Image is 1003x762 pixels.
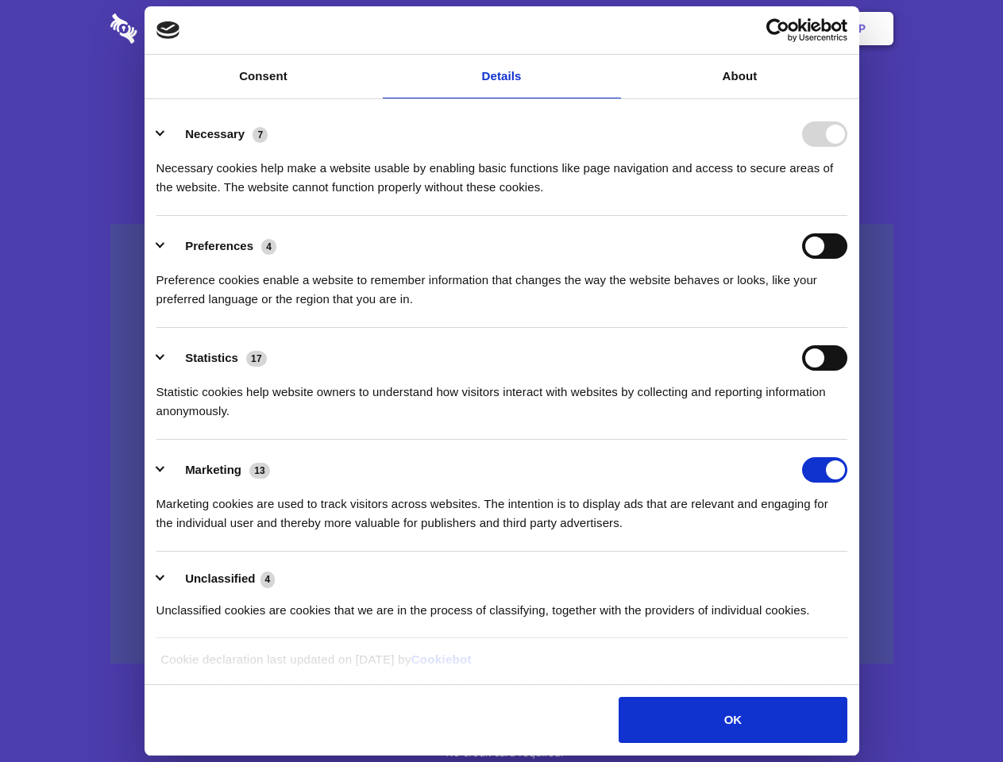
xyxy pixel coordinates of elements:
iframe: Drift Widget Chat Controller [924,683,984,743]
img: logo-wordmark-white-trans-d4663122ce5f474addd5e946df7df03e33cb6a1c49d2221995e7729f52c070b2.svg [110,13,246,44]
a: About [621,55,859,98]
a: Contact [644,4,717,53]
div: Cookie declaration last updated on [DATE] by [149,650,854,681]
span: 7 [253,127,268,143]
div: Necessary cookies help make a website usable by enabling basic functions like page navigation and... [156,147,847,197]
button: Necessary (7) [156,121,278,147]
label: Statistics [185,351,238,364]
label: Preferences [185,239,253,252]
div: Preference cookies enable a website to remember information that changes the way the website beha... [156,259,847,309]
div: Marketing cookies are used to track visitors across websites. The intention is to display ads tha... [156,483,847,533]
span: 17 [246,351,267,367]
a: Wistia video thumbnail [110,224,893,664]
a: Consent [145,55,383,98]
span: 4 [261,239,276,255]
img: logo [156,21,180,39]
a: Pricing [466,4,535,53]
a: Usercentrics Cookiebot - opens in a new window [708,18,847,42]
span: 13 [249,463,270,479]
a: Login [720,4,789,53]
button: Preferences (4) [156,233,287,259]
button: Statistics (17) [156,345,277,371]
a: Details [383,55,621,98]
button: OK [619,697,847,743]
h1: Eliminate Slack Data Loss. [110,71,893,129]
span: 4 [260,571,276,587]
div: Unclassified cookies are cookies that we are in the process of classifying, together with the pro... [156,589,847,620]
label: Marketing [185,463,241,476]
a: Cookiebot [411,652,472,666]
h4: Auto-redaction of sensitive data, encrypted data sharing and self-destructing private chats. Shar... [110,144,893,197]
button: Marketing (13) [156,457,280,483]
button: Unclassified (4) [156,569,285,589]
label: Necessary [185,127,245,140]
div: Statistic cookies help website owners to understand how visitors interact with websites by collec... [156,371,847,421]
